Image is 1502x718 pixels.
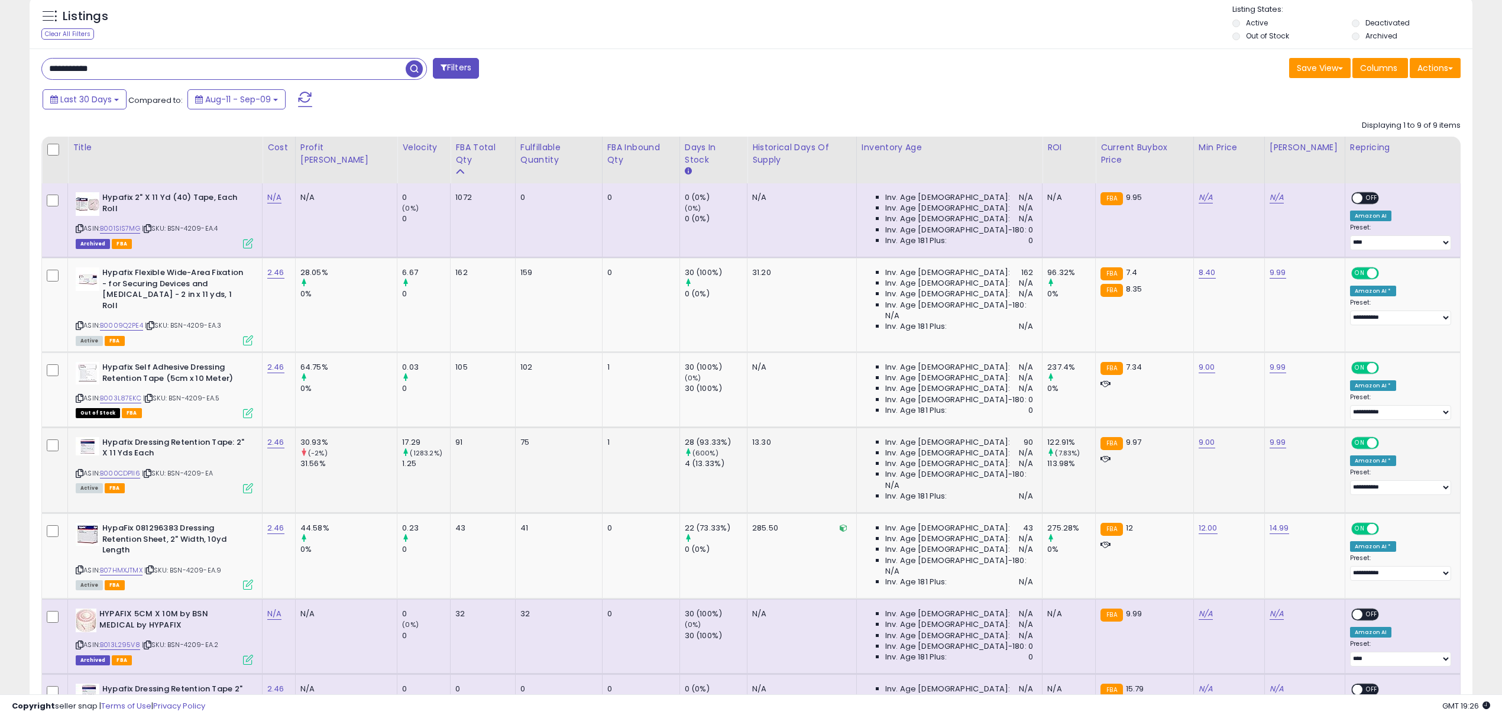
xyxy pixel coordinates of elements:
span: N/A [885,311,899,321]
div: Amazon AI * [1350,541,1396,552]
span: 7.4 [1126,267,1137,278]
div: 0 (0%) [685,214,747,224]
div: 0 (0%) [685,544,747,555]
span: Listings that have been deleted from Seller Central [76,655,110,665]
span: Inv. Age 181 Plus: [885,235,947,246]
div: Preset: [1350,468,1451,495]
label: Active [1246,18,1268,28]
small: (0%) [402,620,419,629]
span: N/A [1019,577,1033,587]
div: Min Price [1199,141,1260,154]
div: [PERSON_NAME] [1270,141,1340,154]
span: ON [1352,269,1367,279]
span: Inv. Age [DEMOGRAPHIC_DATA]-180: [885,469,1027,480]
span: N/A [885,566,899,577]
span: N/A [1019,192,1033,203]
span: OFF [1362,193,1381,203]
div: 43 [455,523,506,533]
span: 0 [1028,641,1033,652]
span: 7.34 [1126,361,1142,373]
div: ASIN: [76,267,253,344]
a: 12.00 [1199,522,1218,534]
b: HypaFix 081296383 Dressing Retention Sheet, 2" Width, 10yd Length [102,523,246,559]
div: 0 [520,192,593,203]
div: 0% [300,289,397,299]
span: OFF [1377,363,1396,373]
div: Amazon AI * [1350,455,1396,466]
a: B013L295V8 [100,640,140,650]
span: 9.95 [1126,192,1142,203]
div: Velocity [402,141,445,154]
div: 102 [520,362,593,373]
div: 0% [1047,544,1095,555]
div: 0 [402,544,450,555]
div: N/A [1047,609,1086,619]
span: N/A [1019,362,1033,373]
small: (0%) [685,373,701,383]
small: FBA [1100,437,1122,450]
div: Preset: [1350,299,1451,325]
a: Privacy Policy [153,700,205,711]
span: N/A [1019,214,1033,224]
span: Inv. Age [DEMOGRAPHIC_DATA]: [885,267,1010,278]
span: Inv. Age [DEMOGRAPHIC_DATA]: [885,192,1010,203]
span: | SKU: BSN-4209-EA [142,468,213,478]
div: 0 [402,289,450,299]
span: Inv. Age 181 Plus: [885,652,947,662]
small: FBA [1100,523,1122,536]
div: 162 [455,267,506,278]
a: 2.46 [267,436,284,448]
div: Title [73,141,257,154]
span: Inv. Age [DEMOGRAPHIC_DATA]: [885,523,1010,533]
a: B000CDP1I6 [100,468,140,478]
span: 162 [1021,267,1033,278]
span: FBA [112,239,132,249]
div: 75 [520,437,593,448]
a: 9.00 [1199,436,1215,448]
div: Amazon AI * [1350,380,1396,391]
div: ROI [1047,141,1090,154]
span: Inv. Age [DEMOGRAPHIC_DATA]-180: [885,394,1027,405]
span: Inv. Age [DEMOGRAPHIC_DATA]: [885,458,1010,469]
a: N/A [1199,192,1213,203]
span: ON [1352,363,1367,373]
div: FBA inbound Qty [607,141,675,166]
span: All listings currently available for purchase on Amazon [76,580,103,590]
label: Deactivated [1365,18,1410,28]
a: 9.99 [1270,361,1286,373]
span: N/A [1019,458,1033,469]
div: 31.56% [300,458,397,469]
div: Clear All Filters [41,28,94,40]
div: 122.91% [1047,437,1095,448]
div: 17.29 [402,437,450,448]
div: ASIN: [76,362,253,417]
span: 0 [1028,405,1033,416]
div: 0 [402,383,450,394]
span: FBA [105,336,125,346]
img: 41+nPphy0pL._SL40_.jpg [76,192,99,216]
span: | SKU: BSN-4209-EA.3 [145,321,221,330]
span: Inv. Age [DEMOGRAPHIC_DATA]: [885,609,1010,619]
div: 41 [520,523,593,533]
span: ON [1352,524,1367,534]
span: Inv. Age [DEMOGRAPHIC_DATA]-180: [885,641,1027,652]
img: 31LM87Q8wgL._SL40_.jpg [76,437,99,455]
div: Profit [PERSON_NAME] [300,141,392,166]
div: N/A [1047,192,1086,203]
span: Compared to: [128,95,183,106]
small: (1283.2%) [410,448,442,458]
span: 0 [1028,235,1033,246]
span: N/A [1019,278,1033,289]
span: N/A [1019,630,1033,641]
span: 8.35 [1126,283,1142,295]
button: Columns [1352,58,1408,78]
b: Hypafix Flexible Wide-Area Fixation - for Securing Devices and [MEDICAL_DATA] - 2 in x 11 yds, 1 ... [102,267,246,314]
span: N/A [1019,321,1033,332]
span: Aug-11 - Sep-09 [205,93,271,105]
div: 44.58% [300,523,397,533]
b: HYPAFIX 5CM X 10M by BSN MEDICAL by HYPAFIX [99,609,243,633]
span: Inv. Age [DEMOGRAPHIC_DATA]: [885,533,1010,544]
h5: Listings [63,8,108,25]
span: Inv. Age [DEMOGRAPHIC_DATA]: [885,448,1010,458]
a: B001SIS7MG [100,224,140,234]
